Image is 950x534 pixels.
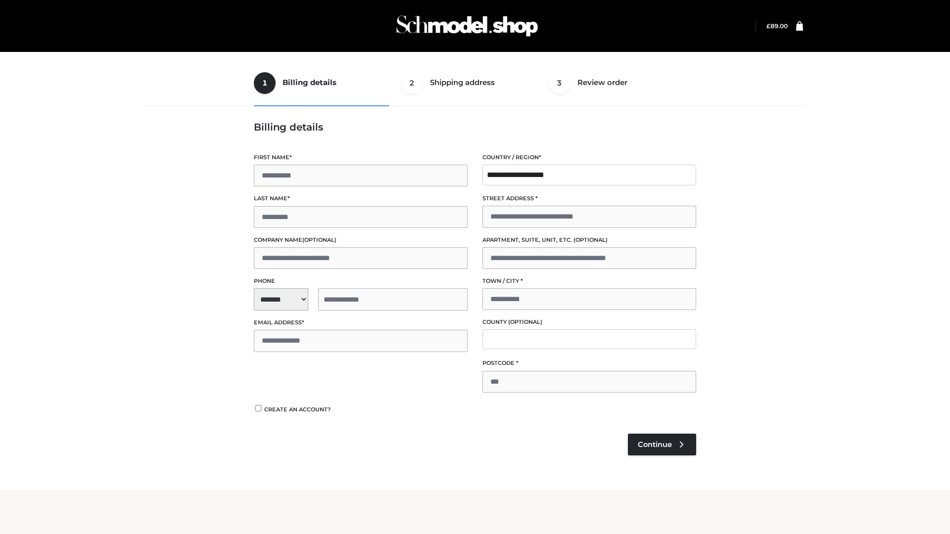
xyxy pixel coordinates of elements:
[254,235,468,245] label: Company name
[573,236,608,243] span: (optional)
[482,276,696,286] label: Town / City
[482,235,696,245] label: Apartment, suite, unit, etc.
[254,276,468,286] label: Phone
[482,317,696,327] label: County
[254,153,468,162] label: First name
[628,434,696,455] a: Continue
[254,405,263,411] input: Create an account?
[264,406,331,413] span: Create an account?
[302,236,336,243] span: (optional)
[254,318,468,327] label: Email address
[766,22,770,30] span: £
[254,194,468,203] label: Last name
[482,194,696,203] label: Street address
[508,318,542,325] span: (optional)
[393,6,541,45] img: Schmodel Admin 964
[254,121,696,133] h3: Billing details
[482,358,696,368] label: Postcode
[766,22,788,30] bdi: 89.00
[766,22,788,30] a: £89.00
[482,153,696,162] label: Country / Region
[638,440,672,449] span: Continue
